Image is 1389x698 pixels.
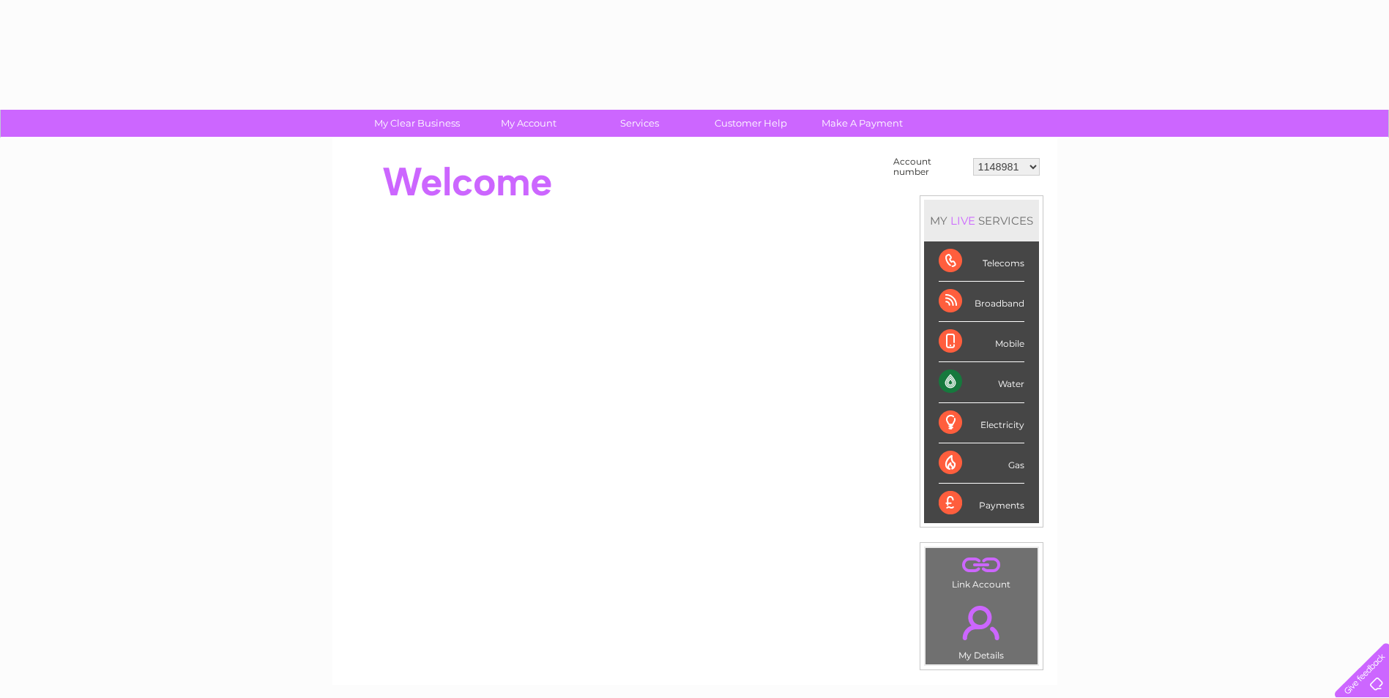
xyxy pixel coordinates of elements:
div: LIVE [947,214,978,228]
td: Link Account [925,547,1038,593]
a: . [929,597,1034,648]
div: Payments [939,484,1024,523]
div: Mobile [939,322,1024,362]
a: My Clear Business [357,110,477,137]
div: Broadband [939,282,1024,322]
a: Make A Payment [802,110,923,137]
a: Services [579,110,700,137]
div: Telecoms [939,241,1024,282]
div: Water [939,362,1024,402]
div: Gas [939,443,1024,484]
td: Account number [890,153,969,181]
a: My Account [468,110,589,137]
div: Electricity [939,403,1024,443]
a: Customer Help [690,110,811,137]
td: My Details [925,593,1038,665]
div: MY SERVICES [924,200,1039,241]
a: . [929,552,1034,577]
